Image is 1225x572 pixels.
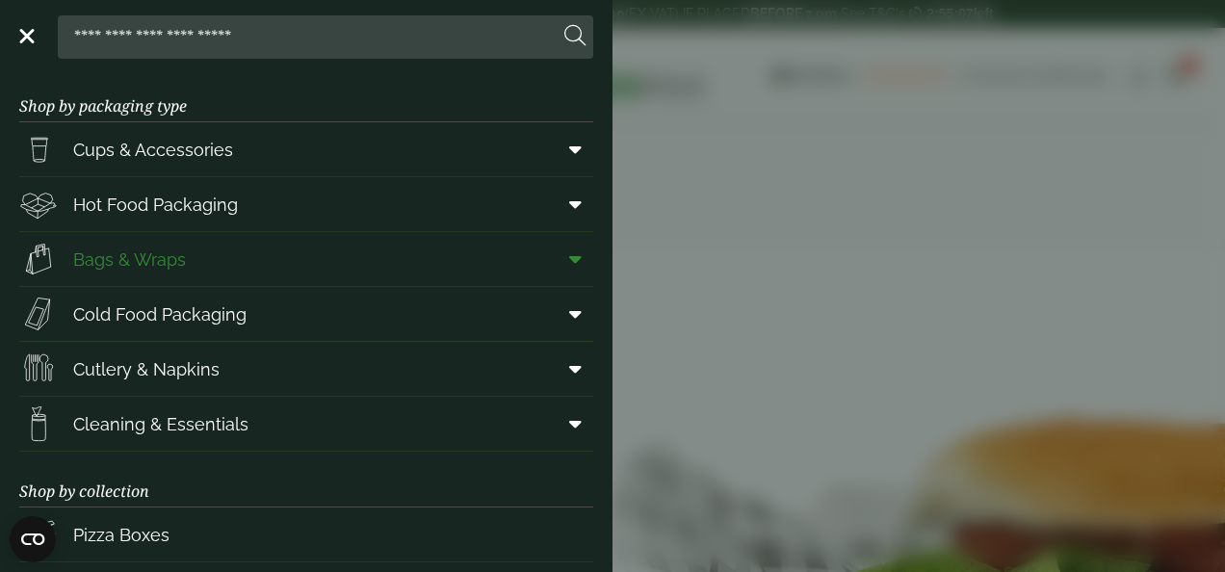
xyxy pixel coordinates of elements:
[73,522,169,548] span: Pizza Boxes
[73,192,238,218] span: Hot Food Packaging
[19,66,593,122] h3: Shop by packaging type
[19,130,58,169] img: PintNhalf_cup.svg
[19,295,58,333] img: Sandwich_box.svg
[73,356,220,382] span: Cutlery & Napkins
[10,516,56,562] button: Open CMP widget
[19,122,593,176] a: Cups & Accessories
[19,342,593,396] a: Cutlery & Napkins
[19,240,58,278] img: Paper_carriers.svg
[19,287,593,341] a: Cold Food Packaging
[73,137,233,163] span: Cups & Accessories
[19,185,58,223] img: Deli_box.svg
[19,452,593,507] h3: Shop by collection
[19,397,593,451] a: Cleaning & Essentials
[19,177,593,231] a: Hot Food Packaging
[19,404,58,443] img: open-wipe.svg
[73,411,248,437] span: Cleaning & Essentials
[73,247,186,273] span: Bags & Wraps
[19,350,58,388] img: Cutlery.svg
[19,232,593,286] a: Bags & Wraps
[19,507,593,561] a: Pizza Boxes
[73,301,247,327] span: Cold Food Packaging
